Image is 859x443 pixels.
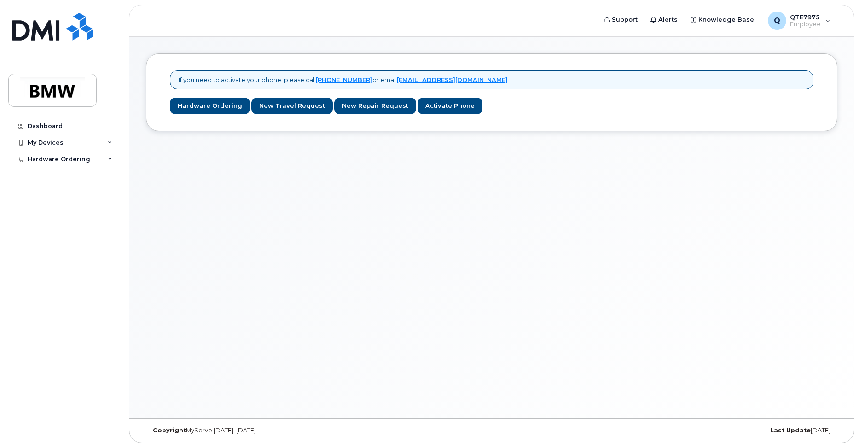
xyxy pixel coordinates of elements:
strong: Copyright [153,427,186,434]
a: [EMAIL_ADDRESS][DOMAIN_NAME] [397,76,508,83]
div: [DATE] [607,427,837,434]
a: Hardware Ordering [170,98,250,115]
p: If you need to activate your phone, please call or email [179,76,508,84]
a: [PHONE_NUMBER] [316,76,372,83]
strong: Last Update [770,427,811,434]
div: MyServe [DATE]–[DATE] [146,427,377,434]
a: New Repair Request [334,98,416,115]
a: New Travel Request [251,98,333,115]
a: Activate Phone [418,98,482,115]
